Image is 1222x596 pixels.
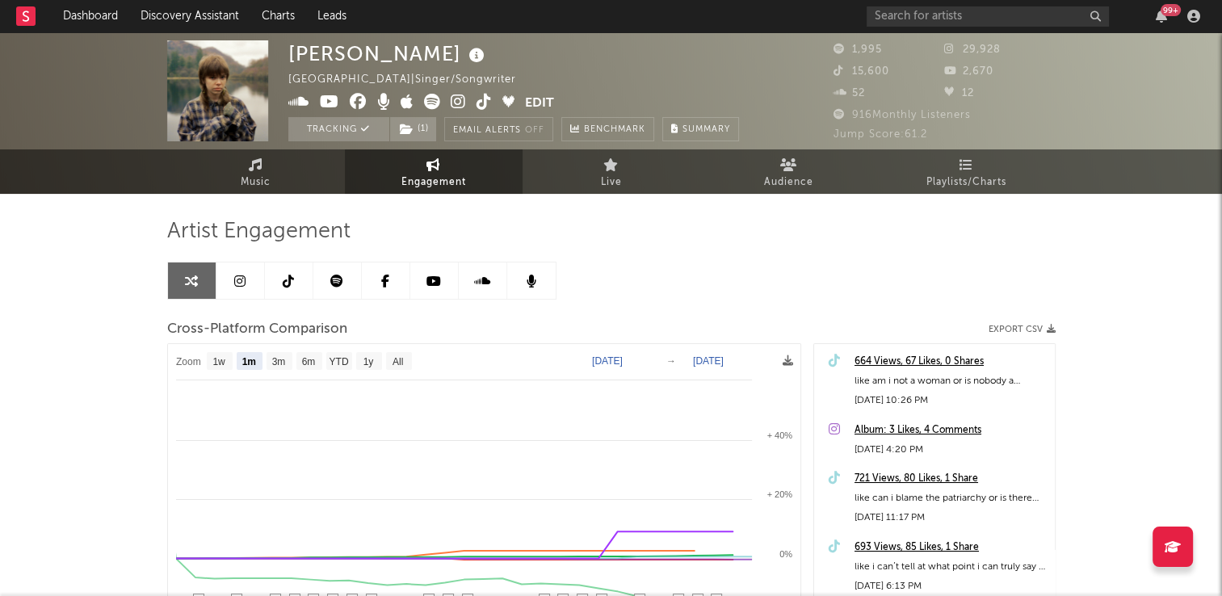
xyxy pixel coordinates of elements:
span: 12 [944,88,974,99]
span: 2,670 [944,66,993,77]
span: Cross-Platform Comparison [167,320,347,339]
text: All [392,356,402,367]
button: Tracking [288,117,389,141]
a: 664 Views, 67 Likes, 0 Shares [855,352,1047,371]
text: + 20% [766,489,792,499]
text: 1w [212,356,225,367]
span: Live [601,173,622,192]
a: 721 Views, 80 Likes, 1 Share [855,469,1047,489]
span: 52 [834,88,865,99]
span: 1,995 [834,44,882,55]
div: [DATE] 6:13 PM [855,577,1047,596]
text: [DATE] [693,355,724,367]
span: Engagement [401,173,466,192]
div: like can i blame the patriarchy or is there something deep within me i am suppressing lol #[DEMOG... [855,489,1047,508]
a: 693 Views, 85 Likes, 1 Share [855,538,1047,557]
button: (1) [390,117,436,141]
button: Export CSV [989,325,1056,334]
button: Email AlertsOff [444,117,553,141]
span: Playlists/Charts [926,173,1006,192]
button: Edit [525,94,554,114]
text: 1m [241,356,255,367]
a: Playlists/Charts [878,149,1056,194]
span: Jump Score: 61.2 [834,129,927,140]
span: ( 1 ) [389,117,437,141]
div: [DATE] 11:17 PM [855,508,1047,527]
span: Benchmark [584,120,645,140]
text: + 40% [766,430,792,440]
text: 6m [301,356,315,367]
text: [DATE] [592,355,623,367]
span: Music [241,173,271,192]
span: 15,600 [834,66,889,77]
text: → [666,355,676,367]
span: Artist Engagement [167,222,351,241]
span: 916 Monthly Listeners [834,110,971,120]
div: [DATE] 4:20 PM [855,440,1047,460]
text: Zoom [176,356,201,367]
text: 1y [363,356,373,367]
span: 29,928 [944,44,1001,55]
div: [DATE] 10:26 PM [855,391,1047,410]
div: [GEOGRAPHIC_DATA] | Singer/Songwriter [288,70,535,90]
div: like am i not a woman or is nobody a woman lol #genderdysphoria #[DEMOGRAPHIC_DATA] [855,371,1047,391]
button: 99+ [1156,10,1167,23]
text: YTD [329,356,348,367]
a: Live [523,149,700,194]
em: Off [525,126,544,135]
span: Summary [682,125,730,134]
input: Search for artists [867,6,1109,27]
a: Benchmark [561,117,654,141]
span: Audience [764,173,813,192]
div: 99 + [1161,4,1181,16]
a: Engagement [345,149,523,194]
text: 3m [271,356,285,367]
a: Music [167,149,345,194]
a: Album: 3 Likes, 4 Comments [855,421,1047,440]
text: 0% [779,549,792,559]
div: [PERSON_NAME] [288,40,489,67]
div: like i can’t tell at what point i can truly say i am experiencing [MEDICAL_DATA] and at what poin... [855,557,1047,577]
button: Summary [662,117,739,141]
a: Audience [700,149,878,194]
